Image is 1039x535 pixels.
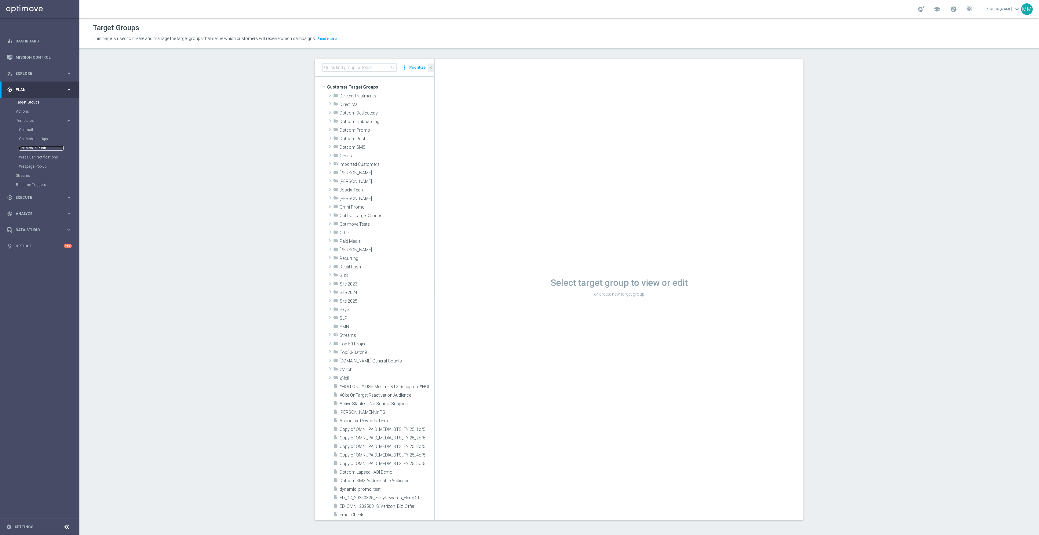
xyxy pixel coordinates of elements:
button: Templates keyboard_arrow_right [16,118,72,123]
i: folder [333,178,338,185]
button: equalizer Dashboard [7,39,72,44]
div: Streams [16,171,79,180]
span: zMitch [340,367,434,372]
span: Dotcom Dedicateds [340,111,434,116]
span: Optibot Target Groups [340,213,434,218]
span: Execute [16,196,66,199]
div: Data Studio [7,227,66,233]
span: Copy of OMNI_PAID_MEDIA_BTS_FY&#x27;25_2of5 [340,435,434,441]
i: chevron_left [428,65,434,71]
span: SDS [340,273,434,278]
span: Other [340,230,434,235]
i: insert_drive_file [333,460,338,468]
i: keyboard_arrow_right [66,211,72,217]
i: folder [333,264,338,271]
h1: Select target group to view or edit [435,277,804,288]
span: Site 2025 [340,299,434,304]
span: keyboard_arrow_down [1014,6,1021,13]
a: OptiMobile In-App [19,136,64,141]
span: Skye [340,307,434,312]
div: Webpage Pop-up [19,162,79,171]
span: Top50-Batch8 [340,350,434,355]
i: folder [333,366,338,373]
div: Optibot [7,238,72,254]
span: search [390,65,395,70]
i: keyboard_arrow_right [66,227,72,233]
i: folder [333,255,338,262]
i: folder [333,170,338,177]
i: folder [333,324,338,331]
span: Jeff [340,170,434,176]
span: school [934,6,941,13]
span: Recurring [340,256,434,261]
span: Imported Customers [340,162,434,167]
i: folder [333,341,338,348]
div: Optimail [19,125,79,134]
span: Patrick [340,247,434,253]
div: gps_fixed Plan keyboard_arrow_right [7,87,72,92]
span: Data Studio [16,228,66,232]
span: Omni Promo [340,205,434,210]
i: insert_drive_file [333,512,338,519]
div: +10 [64,244,72,248]
i: insert_drive_file [333,486,338,493]
a: OptiMobile Push [19,146,64,151]
button: Data Studio keyboard_arrow_right [7,227,72,232]
i: insert_drive_file [333,435,338,442]
i: keyboard_arrow_right [66,71,72,76]
span: Analyze [16,212,66,216]
button: Mission Control [7,55,72,60]
span: Active Staples - No School Supplies [340,401,434,406]
span: Explore [16,72,66,75]
i: insert_drive_file [333,392,338,399]
span: Direct Mail [340,102,434,107]
i: track_changes [7,211,13,217]
input: Quick find group or folder [322,63,397,72]
a: Actions [16,109,64,114]
span: Top 50 Project [340,341,434,347]
span: Dotcom SMS [340,145,434,150]
i: person_search [7,71,13,76]
i: folder_special [333,161,338,168]
div: Explore [7,71,66,76]
i: insert_drive_file [333,469,338,476]
i: folder [333,204,338,211]
div: lightbulb Optibot +10 [7,244,72,249]
div: Analyze [7,211,66,217]
i: settings [6,524,12,530]
button: person_search Explore keyboard_arrow_right [7,71,72,76]
i: insert_drive_file [333,478,338,485]
i: folder [333,93,338,100]
p: or create new target group [435,291,804,297]
button: play_circle_outline Execute keyboard_arrow_right [7,195,72,200]
i: insert_drive_file [333,409,338,416]
button: chevron_left [428,64,434,72]
i: keyboard_arrow_right [66,118,72,124]
span: Customer Target Groups [327,83,434,91]
i: folder [333,230,338,237]
span: ED_OMNI_20250318_Verizon_Biz_Offer [340,504,434,509]
i: folder_special [333,332,338,339]
a: Settings [15,525,33,529]
span: Dotcom Lapsed - ADI Demo [340,470,434,475]
span: Dotcom Onboarding [340,119,434,124]
div: Dashboard [7,33,72,49]
span: zNeil [340,376,434,381]
div: Execute [7,195,66,200]
a: Dashboard [16,33,72,49]
span: Paid Media [340,239,434,244]
i: equalizer [7,38,13,44]
i: folder [333,195,338,202]
i: folder [333,289,338,297]
i: folder [333,247,338,254]
i: folder [333,187,338,194]
i: folder [333,153,338,160]
div: Templates [16,119,66,122]
i: insert_drive_file [333,426,338,433]
i: folder [333,272,338,279]
i: folder [333,118,338,126]
i: folder [333,315,338,322]
i: more_vert [401,63,407,72]
span: General [340,153,434,158]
